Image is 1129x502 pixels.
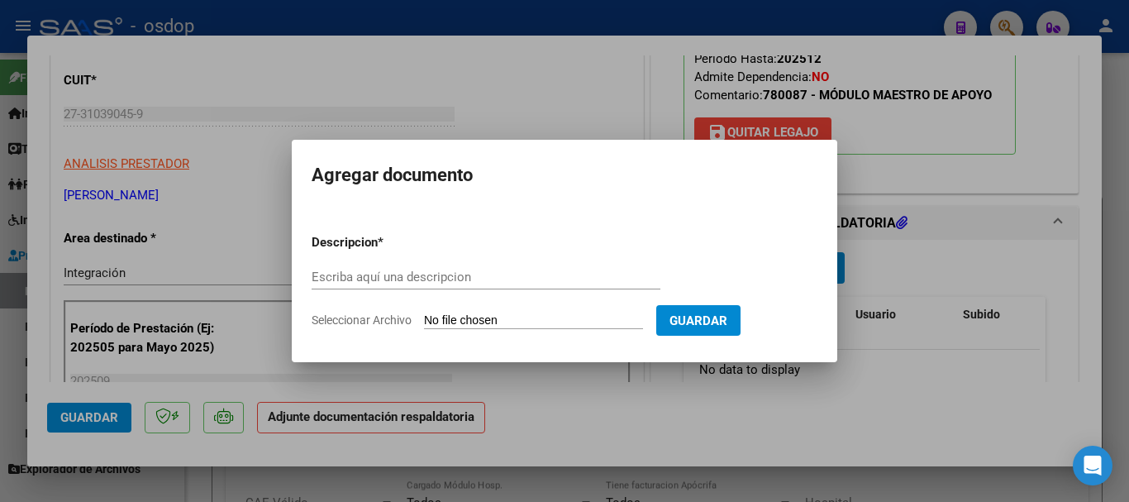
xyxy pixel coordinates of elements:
[312,233,464,252] p: Descripcion
[312,313,412,327] span: Seleccionar Archivo
[312,160,817,191] h2: Agregar documento
[656,305,741,336] button: Guardar
[1073,446,1112,485] div: Open Intercom Messenger
[669,313,727,328] span: Guardar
